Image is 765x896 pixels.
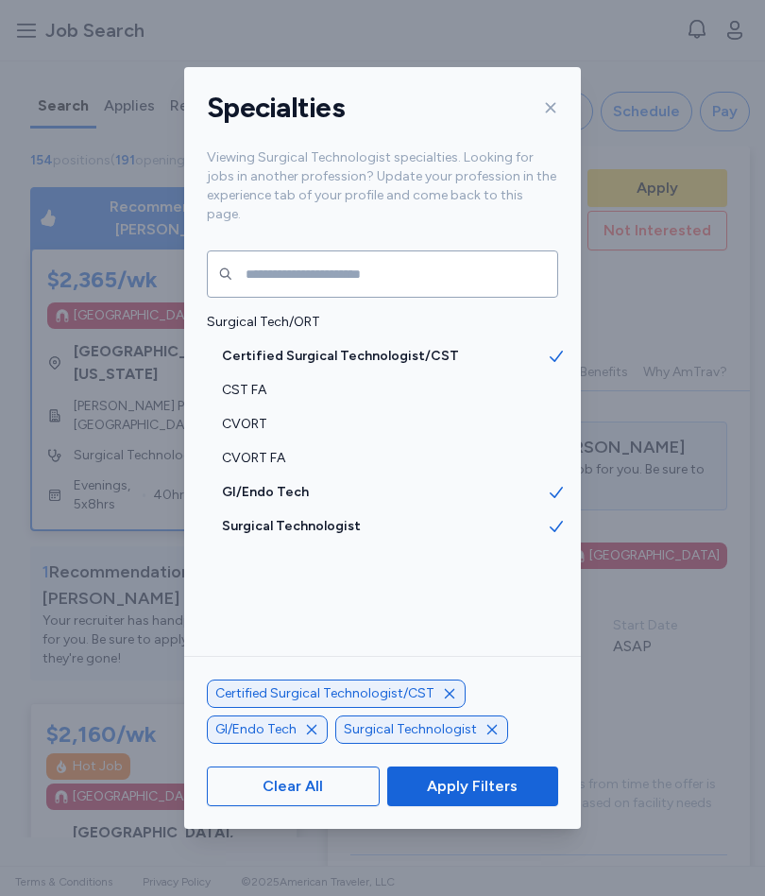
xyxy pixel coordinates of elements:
[427,775,518,798] span: Apply Filters
[184,148,581,247] div: Viewing Surgical Technologist specialties. Looking for jobs in another profession? Update your pr...
[222,483,547,502] span: GI/Endo Tech
[387,767,558,806] button: Apply Filters
[263,775,323,798] span: Clear All
[207,767,380,806] button: Clear All
[207,313,547,332] span: Surgical Tech/ORT
[215,684,434,703] span: Certified Surgical Technologist/CST
[222,381,547,400] span: CST FA
[222,449,547,468] span: CVORT FA
[344,720,477,739] span: Surgical Technologist
[207,90,345,126] h1: Specialties
[222,347,547,366] span: Certified Surgical Technologist/CST
[222,517,547,536] span: Surgical Technologist
[222,415,547,434] span: CVORT
[215,720,297,739] span: GI/Endo Tech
